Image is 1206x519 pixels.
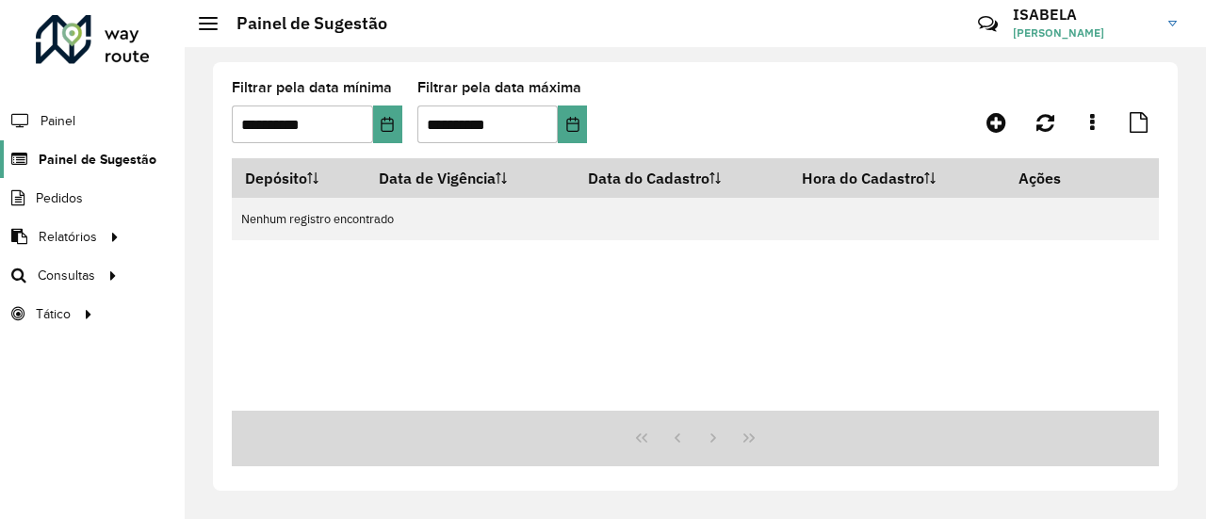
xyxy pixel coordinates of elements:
[232,158,367,198] th: Depósito
[1005,158,1118,198] th: Ações
[39,150,156,170] span: Painel de Sugestão
[232,198,1159,240] td: Nenhum registro encontrado
[417,76,581,99] label: Filtrar pela data máxima
[232,76,392,99] label: Filtrar pela data mínima
[218,13,387,34] h2: Painel de Sugestão
[558,105,587,143] button: Choose Date
[373,105,402,143] button: Choose Date
[1013,6,1154,24] h3: ISABELA
[36,304,71,324] span: Tático
[39,227,97,247] span: Relatórios
[41,111,75,131] span: Painel
[367,158,575,198] th: Data de Vigência
[1013,24,1154,41] span: [PERSON_NAME]
[790,158,1005,198] th: Hora do Cadastro
[36,188,83,208] span: Pedidos
[968,4,1008,44] a: Contato Rápido
[575,158,790,198] th: Data do Cadastro
[38,266,95,285] span: Consultas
